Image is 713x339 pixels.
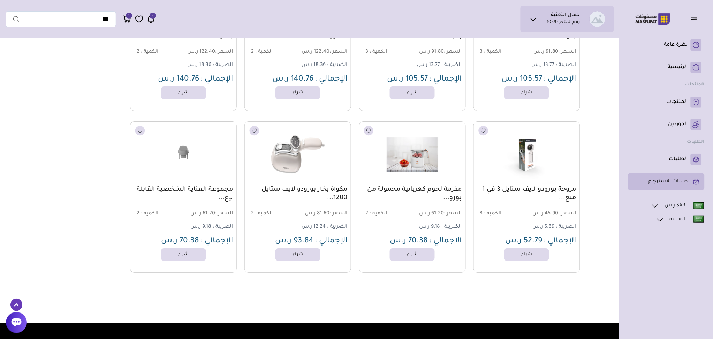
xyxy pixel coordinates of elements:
span: الإجمالي : [544,237,576,246]
span: الكمية : [484,49,502,55]
a: شراء [275,86,320,99]
a: العربية [655,215,705,224]
span: الضريبة : [442,224,462,230]
span: 81.60 ر.س [299,211,348,217]
h1: جمال التقنية [551,12,580,19]
a: الرئيسية [631,62,702,73]
span: الإجمالي : [430,75,462,84]
span: 61.20 ر.س [184,211,233,217]
a: 2 [147,15,155,23]
a: نظرة عامة [631,39,702,51]
a: 1 [123,15,131,23]
span: 105.57 ر.س [502,75,543,84]
span: 122.40 ر.س [299,49,348,55]
span: الإجمالي : [200,237,233,246]
p: رقم المتجر : 1059 [547,19,580,26]
span: 91.80 ر.س [413,49,462,55]
img: 241.625-241.62520250714202516611797.png [363,125,462,184]
span: الضريبة : [442,62,462,68]
span: 13.77 ر.س [532,62,555,68]
a: شراء [275,248,320,261]
p: الرئيسية [668,64,688,71]
a: المنتجات [631,97,702,108]
span: الضريبة : [556,224,576,230]
a: مروحة بورودو لايف ستايل 3 في 1 متع... [477,186,576,202]
span: 70.38 ر.س [161,237,199,246]
a: الموردين [631,119,702,130]
span: الضريبة : [213,62,233,68]
span: 140.76 ر.س [272,75,313,84]
span: الإجمالي : [200,75,233,84]
img: جمال التقنية [590,11,605,27]
span: السعر : [444,49,462,55]
span: الكمية : [255,49,273,55]
span: 6.89 ر.س [533,224,555,230]
span: 9.18 ر.س [419,224,440,230]
p: نظرة عامة [664,42,688,48]
span: السعر : [444,211,462,217]
a: شراء [390,86,435,99]
span: الإجمالي : [315,237,347,246]
p: الموردين [668,121,688,128]
span: 122.40 ر.س [184,49,233,55]
a: مكواة بخار بورودو لايف ستايل 1200... [248,186,347,202]
span: 2 [251,49,254,55]
span: السعر : [329,211,347,217]
span: 18.36 ر.س [302,62,326,68]
span: الضريبة : [327,62,347,68]
a: طلبات الاسترجاع [631,176,702,187]
span: الضريبة : [213,224,233,230]
span: الكمية : [141,49,158,55]
img: Logo [631,12,675,26]
span: السعر : [215,211,233,217]
span: الكمية : [255,211,273,217]
span: 70.38 ر.س [390,237,428,246]
span: الكمية : [370,211,387,217]
span: السعر : [329,49,347,55]
span: الضريبة : [327,224,347,230]
a: شراء [504,248,549,261]
span: 3 [480,49,483,55]
a: شراء [390,248,435,261]
span: 140.76 ر.س [158,75,199,84]
span: 3 [366,49,369,55]
span: 12.24 ر.س [302,224,326,230]
span: 105.57 ر.س [387,75,428,84]
span: 45.90 ر.س [528,211,576,217]
a: SAR ر.س [651,201,705,210]
span: 2 [152,13,153,19]
span: 91.80 ر.س [528,49,576,55]
span: 61.20 ر.س [413,211,462,217]
span: السعر : [559,211,576,217]
img: Eng [694,202,704,209]
a: مفرمة لحوم كهربائية محمولة من بورو... [363,186,462,202]
span: الكمية : [484,211,502,217]
span: الضريبة : [556,62,576,68]
span: 2 [137,49,139,55]
strong: الطلبات [687,140,705,144]
span: 2 [366,211,369,217]
span: السعر : [215,49,233,55]
a: شراء [161,86,206,99]
p: طلبات الاسترجاع [648,178,688,185]
img: 241.625-241.62520250714202512951782.png [134,125,233,184]
a: شراء [504,86,549,99]
span: 52.79 ر.س [506,237,543,246]
span: 93.84 ر.س [275,237,313,246]
img: 241.625-241.62520250714202517640928.png [478,125,576,184]
span: 3 [480,211,483,217]
span: الكمية : [141,211,158,217]
span: 1 [128,13,130,19]
img: 241.625-241.62520250714202514248404.png [249,125,347,184]
span: الكمية : [370,49,387,55]
p: الطلبات [669,156,688,163]
span: الإجمالي : [315,75,347,84]
span: 2 [137,211,139,217]
span: 18.36 ر.س [187,62,211,68]
span: السعر : [559,49,576,55]
span: 13.77 ر.س [417,62,440,68]
span: الإجمالي : [544,75,576,84]
a: شراء [161,248,206,261]
span: الإجمالي : [430,237,462,246]
a: الطلبات [631,154,702,165]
